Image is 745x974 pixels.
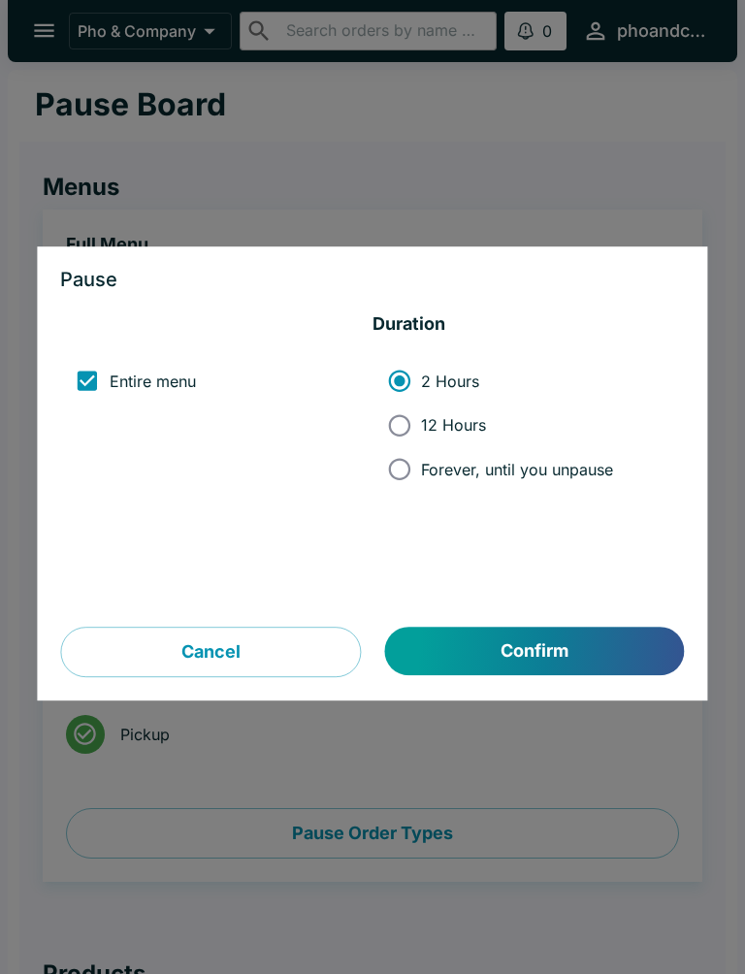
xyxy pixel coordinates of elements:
span: 12 Hours [421,416,486,436]
h5: Duration [372,312,685,336]
span: Forever, until you unpause [421,460,613,479]
h5: ‏ [60,312,372,336]
span: 2 Hours [421,372,479,391]
button: Cancel [60,627,361,677]
span: Entire menu [110,372,196,391]
button: Confirm [385,627,685,675]
h3: Pause [60,270,684,289]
